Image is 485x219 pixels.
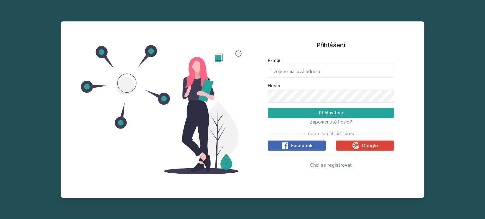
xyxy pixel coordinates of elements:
[308,130,354,137] span: nebo se přihlásit přes
[268,65,394,78] input: Tvoje e-mailová adresa
[310,119,352,124] span: Zapomenuté heslo?
[336,141,394,151] button: Google
[291,142,313,149] span: Facebook
[268,108,394,118] button: Přihlásit se
[310,162,352,168] span: Chci se registrovat
[362,142,378,149] span: Google
[268,40,394,50] h1: Přihlášení
[310,161,352,169] button: Chci se registrovat
[268,141,326,151] button: Facebook
[268,57,394,64] label: E-mail
[268,83,394,89] label: Heslo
